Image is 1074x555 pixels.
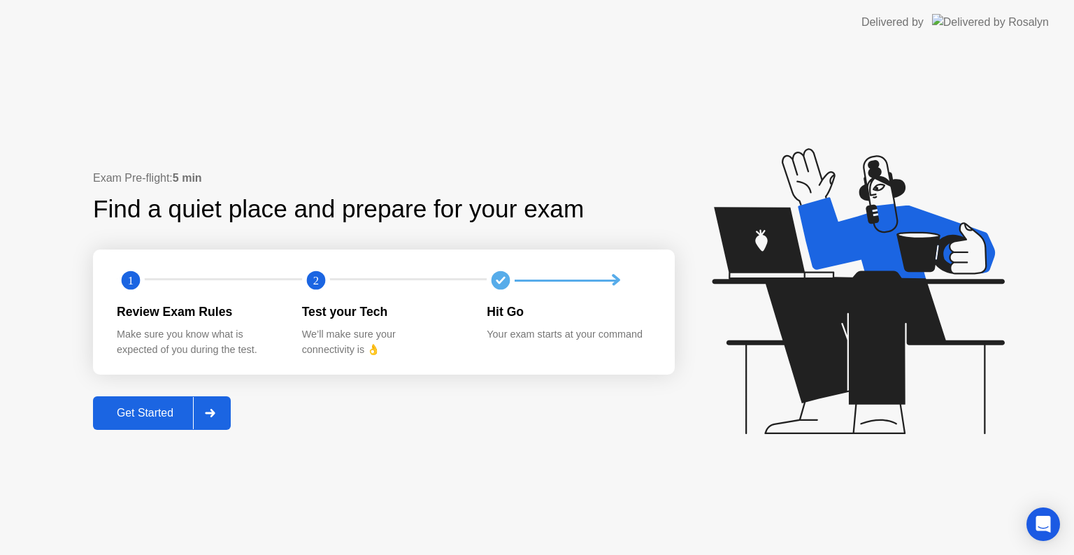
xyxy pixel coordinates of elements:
[117,303,280,321] div: Review Exam Rules
[1026,507,1060,541] div: Open Intercom Messenger
[128,274,134,287] text: 1
[173,172,202,184] b: 5 min
[302,327,465,357] div: We’ll make sure your connectivity is 👌
[117,327,280,357] div: Make sure you know what is expected of you during the test.
[313,274,319,287] text: 2
[487,303,650,321] div: Hit Go
[932,14,1049,30] img: Delivered by Rosalyn
[487,327,650,343] div: Your exam starts at your command
[97,407,193,419] div: Get Started
[861,14,924,31] div: Delivered by
[93,170,675,187] div: Exam Pre-flight:
[93,396,231,430] button: Get Started
[93,191,586,228] div: Find a quiet place and prepare for your exam
[302,303,465,321] div: Test your Tech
